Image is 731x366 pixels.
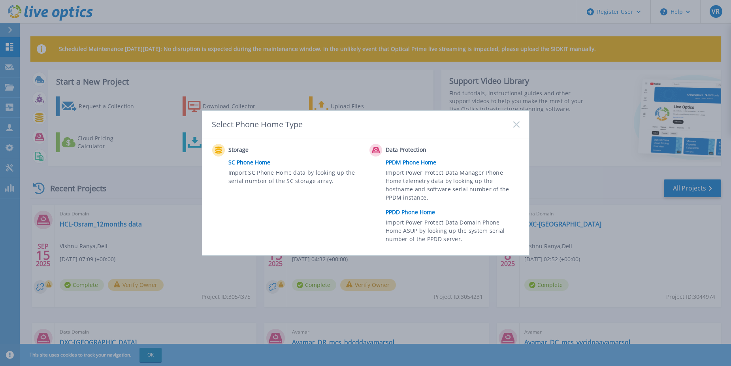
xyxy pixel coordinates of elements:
[386,157,523,168] a: PPDM Phone Home
[386,218,517,245] span: Import Power Protect Data Domain Phone Home ASUP by looking up the system serial number of the PP...
[212,119,303,130] div: Select Phone Home Type
[386,206,523,218] a: PPDD Phone Home
[386,145,464,155] span: Data Protection
[386,168,517,205] span: Import Power Protect Data Manager Phone Home telemetry data by looking up the hostname and softwa...
[228,168,360,187] span: Import SC Phone Home data by looking up the serial number of the SC storage array.
[228,145,307,155] span: Storage
[228,157,366,168] a: SC Phone Home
